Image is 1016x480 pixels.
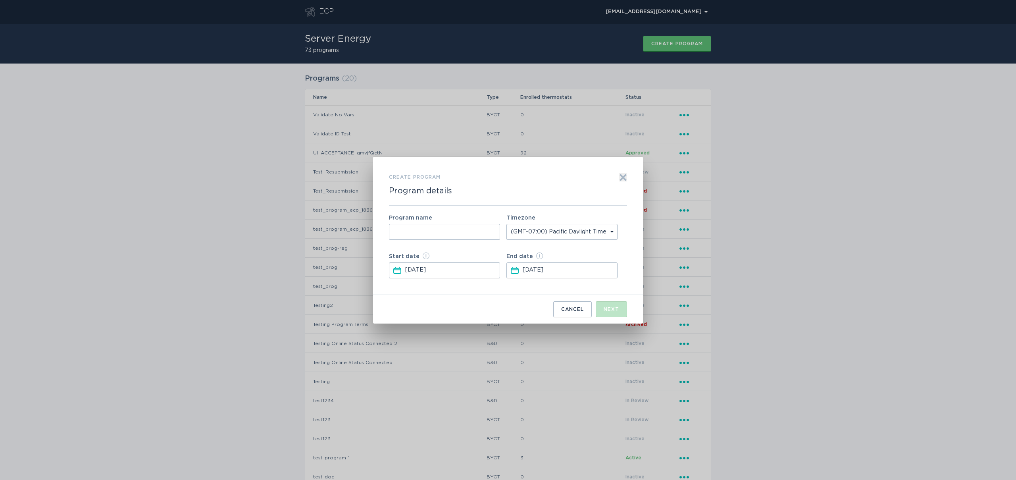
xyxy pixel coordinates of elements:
[373,157,643,324] div: Form to create a program
[506,215,535,221] label: Timezone
[604,307,619,312] div: Next
[389,173,441,181] h3: Create program
[619,173,627,181] button: Exit
[596,301,627,317] button: Next
[389,253,500,259] label: Start date
[553,301,592,317] button: Cancel
[523,263,616,278] input: Select a date
[389,215,500,221] label: Program name
[405,263,499,278] input: Select a date
[389,186,452,196] h2: Program details
[506,253,618,259] label: End date
[561,307,584,312] div: Cancel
